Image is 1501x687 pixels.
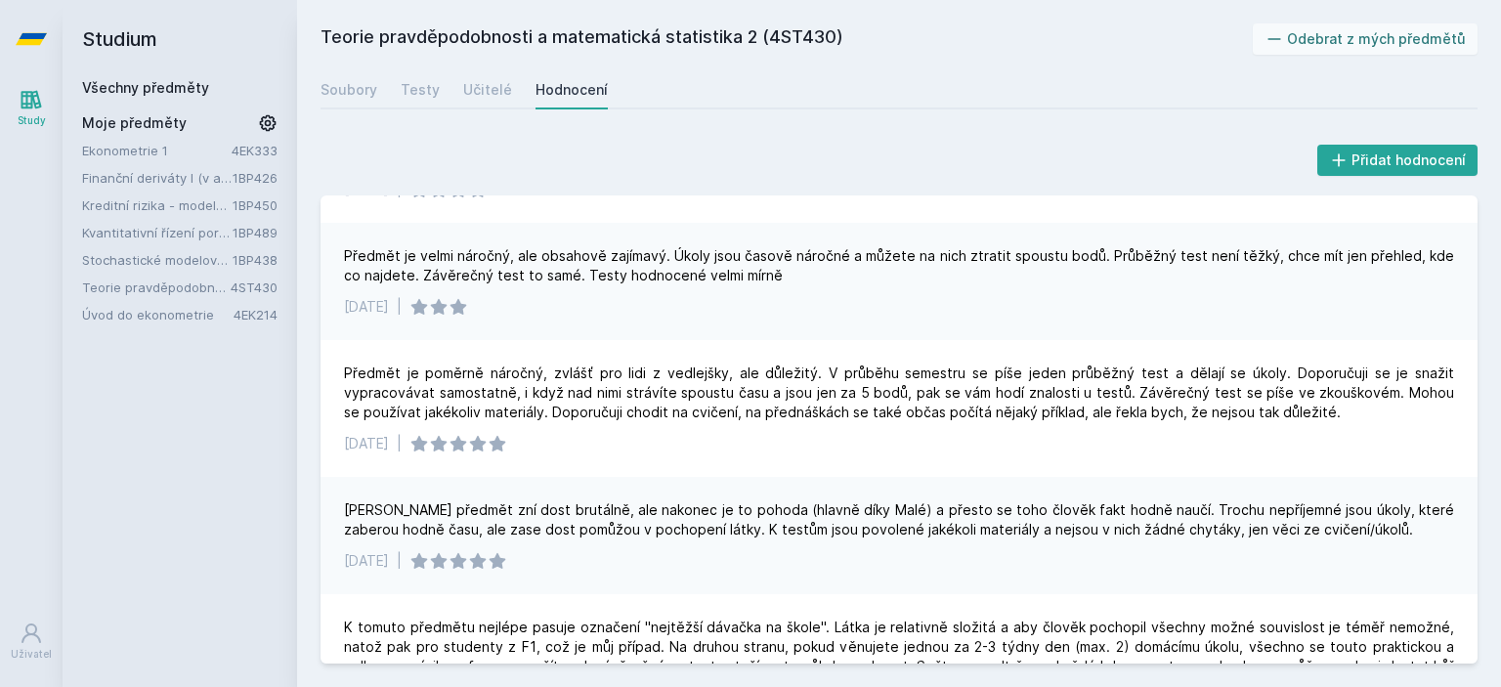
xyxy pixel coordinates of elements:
[397,551,402,571] div: |
[344,364,1454,422] div: Předmět je poměrně náročný, zvlášť pro lidi z vedlejšky, ale důležitý. V průběhu semestru se píše...
[233,197,278,213] a: 1BP450
[397,434,402,453] div: |
[231,279,278,295] a: 4ST430
[82,168,233,188] a: Finanční deriváty I (v angličtině)
[397,297,402,317] div: |
[82,305,234,324] a: Úvod do ekonometrie
[4,612,59,671] a: Uživatel
[463,70,512,109] a: Učitelé
[1317,145,1479,176] button: Přidat hodnocení
[4,78,59,138] a: Study
[233,225,278,240] a: 1BP489
[344,434,389,453] div: [DATE]
[18,113,46,128] div: Study
[82,113,187,133] span: Moje předměty
[232,143,278,158] a: 4EK333
[234,307,278,322] a: 4EK214
[82,278,231,297] a: Teorie pravděpodobnosti a matematická statistika 2
[344,246,1454,285] div: Předmět je velmi náročný, ale obsahově zajímavý. Úkoly jsou časově náročné a můžete na nich ztrat...
[344,500,1454,539] div: [PERSON_NAME] předmět zní dost brutálně, ale nakonec je to pohoda (hlavně díky Malé) a přesto se ...
[536,70,608,109] a: Hodnocení
[82,79,209,96] a: Všechny předměty
[344,297,389,317] div: [DATE]
[233,170,278,186] a: 1BP426
[536,80,608,100] div: Hodnocení
[401,80,440,100] div: Testy
[82,141,232,160] a: Ekonometrie 1
[401,70,440,109] a: Testy
[321,70,377,109] a: Soubory
[1253,23,1479,55] button: Odebrat z mých předmětů
[233,252,278,268] a: 1BP438
[82,250,233,270] a: Stochastické modelování ve financích
[321,23,1253,55] h2: Teorie pravděpodobnosti a matematická statistika 2 (4ST430)
[82,195,233,215] a: Kreditní rizika - modelování a řízení
[82,223,233,242] a: Kvantitativní řízení portfolia aktiv
[11,647,52,662] div: Uživatel
[344,551,389,571] div: [DATE]
[463,80,512,100] div: Učitelé
[321,80,377,100] div: Soubory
